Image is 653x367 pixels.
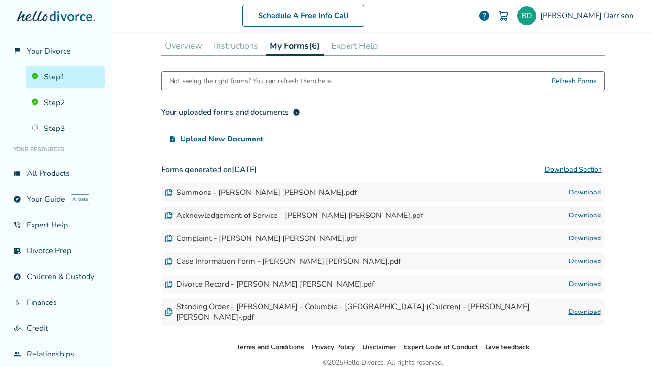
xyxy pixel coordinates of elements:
h3: Forms generated on [DATE] [161,160,605,179]
div: Complaint - [PERSON_NAME] [PERSON_NAME].pdf [165,233,357,244]
button: Overview [161,36,206,55]
a: Download [569,256,601,267]
img: bdarrison@gmail.com [517,6,536,25]
span: flag_2 [13,47,21,55]
span: account_child [13,273,21,281]
div: Your uploaded forms and documents [161,107,300,118]
span: view_list [13,170,21,177]
a: Download [569,233,601,244]
img: Cart [498,10,509,22]
a: help [479,10,490,22]
a: Privacy Policy [312,343,355,352]
li: Disclaimer [362,342,396,353]
a: attach_moneyFinances [8,291,105,313]
div: Standing Order - [PERSON_NAME] - Columbia - [GEOGRAPHIC_DATA] (Children) - [PERSON_NAME] [PERSON_... [165,302,569,323]
div: Summons - [PERSON_NAME] [PERSON_NAME].pdf [165,187,357,198]
img: Document [165,189,173,196]
a: exploreYour GuideAI beta [8,188,105,210]
span: info [293,108,300,116]
span: Upload New Document [180,133,263,145]
img: Document [165,281,173,288]
a: groupRelationships [8,343,105,365]
div: Divorce Record - [PERSON_NAME] [PERSON_NAME].pdf [165,279,374,290]
a: view_listAll Products [8,162,105,184]
img: Document [165,212,173,219]
a: list_alt_checkDivorce Prep [8,240,105,262]
a: Download [569,306,601,318]
a: Terms and Conditions [236,343,304,352]
button: Download Section [542,160,605,179]
span: Your Divorce [27,46,71,56]
div: Not seeing the right forms? You can refresh them here. [169,72,332,91]
li: Your Resources [8,140,105,159]
span: phone_in_talk [13,221,21,229]
a: finance_modeCredit [8,317,105,339]
a: Step1 [26,66,105,88]
span: upload_file [169,135,176,143]
button: Instructions [210,36,262,55]
a: Download [569,210,601,221]
li: Give feedback [485,342,530,353]
a: Schedule A Free Info Call [242,5,364,27]
div: Acknowledgement of Service - [PERSON_NAME] [PERSON_NAME].pdf [165,210,423,221]
span: group [13,350,21,358]
img: Document [165,308,173,316]
div: Case Information Form - [PERSON_NAME] [PERSON_NAME].pdf [165,256,401,267]
a: account_childChildren & Custody [8,266,105,288]
a: Expert Code of Conduct [403,343,478,352]
span: AI beta [71,194,89,204]
button: My Forms(6) [266,36,324,56]
span: finance_mode [13,324,21,332]
a: Step2 [26,92,105,114]
a: flag_2Your Divorce [8,40,105,62]
img: Document [165,258,173,265]
span: attach_money [13,299,21,306]
a: Step3 [26,118,105,140]
img: Document [165,235,173,242]
a: Download [569,187,601,198]
span: [PERSON_NAME] Darrison [540,11,637,21]
span: list_alt_check [13,247,21,255]
a: phone_in_talkExpert Help [8,214,105,236]
span: Refresh Forms [552,72,597,91]
a: Download [569,279,601,290]
button: Expert Help [327,36,382,55]
span: explore [13,195,21,203]
iframe: Chat Widget [605,321,653,367]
